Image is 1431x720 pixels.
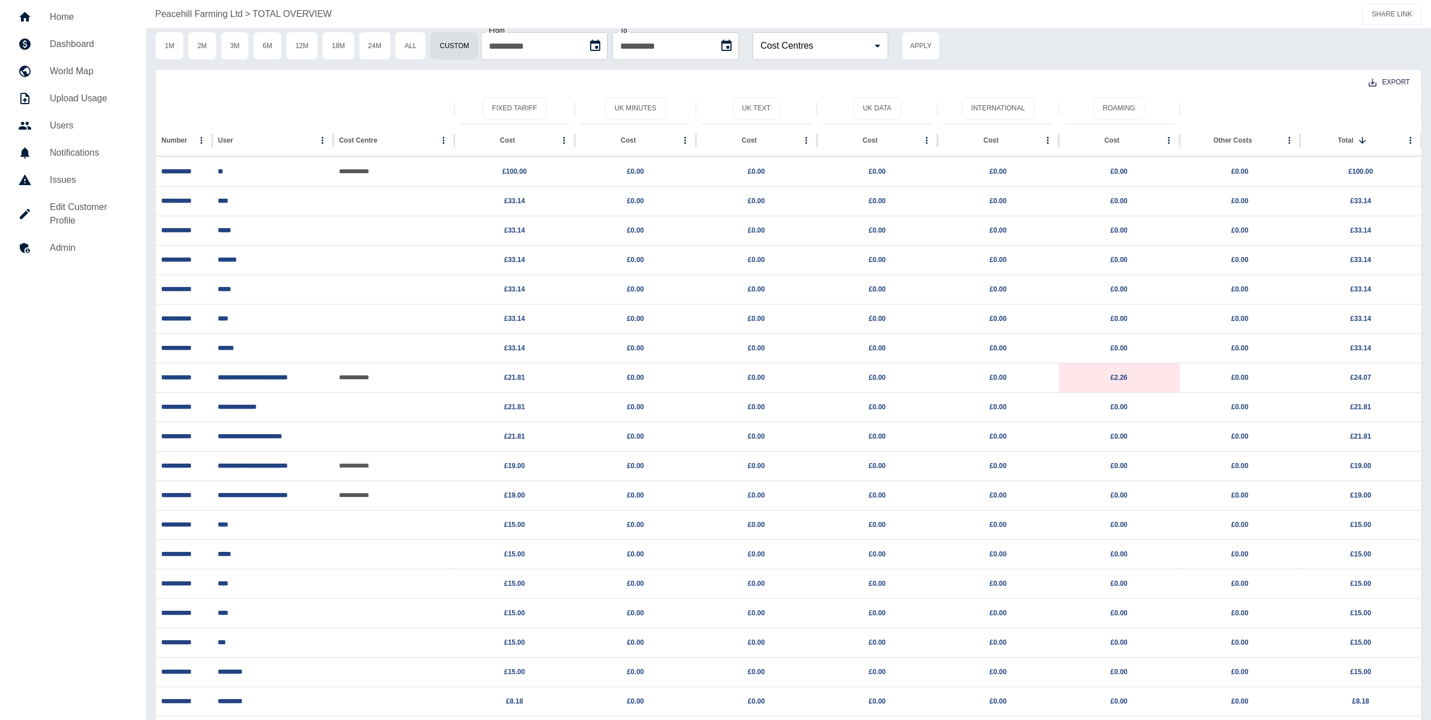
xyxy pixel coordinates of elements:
a: £0.00 [748,226,765,234]
a: £0.00 [990,521,1007,529]
button: Export [1360,72,1419,93]
a: £0.00 [990,609,1007,617]
button: Roaming [1093,97,1145,119]
a: £0.00 [990,256,1007,264]
a: £0.00 [1111,197,1128,205]
a: £0.00 [1231,697,1248,705]
a: £0.00 [748,668,765,676]
button: Sort [1355,132,1370,148]
a: £33.14 [504,344,525,352]
a: £0.00 [748,521,765,529]
p: Peacehill Farming Ltd [155,7,243,21]
h5: Dashboard [50,37,128,51]
a: £0.00 [1111,580,1128,588]
a: £15.00 [504,580,525,588]
a: £0.00 [990,697,1007,705]
button: 18M [322,32,354,60]
a: £33.14 [504,256,525,264]
a: £0.00 [869,638,886,646]
a: £0.00 [1111,462,1128,470]
a: £15.00 [1351,580,1372,588]
a: Users [9,112,137,139]
a: £24.07 [1351,374,1372,382]
div: Cost [983,136,999,144]
a: Notifications [9,139,137,166]
a: £0.00 [1231,580,1248,588]
a: Admin [9,234,137,262]
a: £21.81 [1351,432,1372,440]
a: £0.00 [990,550,1007,558]
a: £0.00 [869,344,886,352]
label: From [489,27,505,34]
a: £19.00 [504,491,525,499]
h5: Home [50,10,128,24]
a: £21.81 [504,403,525,411]
a: £0.00 [869,521,886,529]
div: Number [161,136,187,144]
a: £0.00 [990,197,1007,205]
a: £33.14 [504,315,525,323]
a: £0.00 [748,697,765,705]
h5: World Map [50,65,128,78]
button: 12M [286,32,318,60]
a: £15.00 [1351,638,1372,646]
a: £0.00 [869,462,886,470]
a: £0.00 [1231,374,1248,382]
a: £0.00 [990,668,1007,676]
a: £0.00 [1111,609,1128,617]
a: £0.00 [627,168,644,175]
button: SHARE LINK [1363,4,1422,25]
a: £33.14 [1351,285,1372,293]
a: £0.00 [1111,697,1128,705]
a: £33.14 [504,285,525,293]
a: £15.00 [504,550,525,558]
a: £0.00 [627,285,644,293]
h5: Admin [50,241,128,255]
a: £0.00 [869,668,886,676]
a: £0.00 [1231,521,1248,529]
a: £15.00 [504,638,525,646]
a: £33.14 [1351,315,1372,323]
a: £2.26 [1111,374,1128,382]
a: £0.00 [1231,668,1248,676]
a: £0.00 [748,315,765,323]
a: Edit Customer Profile [9,194,137,234]
a: £33.14 [504,197,525,205]
a: £100.00 [1348,168,1373,175]
p: > [245,7,250,21]
a: £0.00 [627,668,644,676]
h5: Upload Usage [50,92,128,105]
button: 2M [188,32,217,60]
a: £21.81 [1351,403,1372,411]
h5: Notifications [50,146,128,160]
a: £0.00 [627,344,644,352]
a: £0.00 [627,550,644,558]
a: £0.00 [869,168,886,175]
button: User column menu [315,132,330,148]
a: £0.00 [869,374,886,382]
a: £0.00 [1111,344,1128,352]
a: £0.00 [869,197,886,205]
a: £0.00 [1111,226,1128,234]
a: £0.00 [990,168,1007,175]
button: Custom [430,32,479,60]
a: £15.00 [504,609,525,617]
button: 6M [253,32,282,60]
a: £33.14 [504,226,525,234]
a: £0.00 [748,403,765,411]
div: User [218,136,233,144]
a: £0.00 [748,168,765,175]
a: £0.00 [1111,521,1128,529]
a: £0.00 [869,226,886,234]
a: £0.00 [1111,491,1128,499]
a: £0.00 [990,285,1007,293]
a: £21.81 [504,432,525,440]
a: £0.00 [627,697,644,705]
a: £0.00 [1231,550,1248,558]
a: £0.00 [990,344,1007,352]
a: Dashboard [9,31,137,58]
a: £0.00 [1111,256,1128,264]
a: TOTAL OVERVIEW [252,7,332,21]
a: £0.00 [627,521,644,529]
button: UK Minutes [605,97,666,119]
